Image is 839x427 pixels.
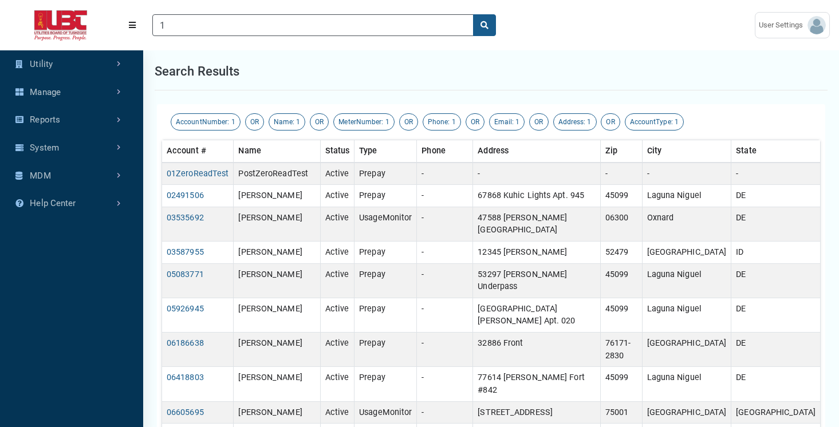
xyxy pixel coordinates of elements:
[452,118,456,126] span: 1
[234,401,320,424] td: [PERSON_NAME]
[234,367,320,401] td: [PERSON_NAME]
[642,401,731,424] td: [GEOGRAPHIC_DATA]
[354,185,417,207] td: Prepay
[167,191,204,200] a: 02491506
[473,298,600,332] td: [GEOGRAPHIC_DATA][PERSON_NAME] Apt. 020
[473,207,600,241] td: 47588 [PERSON_NAME][GEOGRAPHIC_DATA]
[320,333,354,367] td: Active
[417,263,473,298] td: -
[9,10,112,41] img: ALTSK Logo
[630,118,673,126] span: AccountType:
[473,263,600,298] td: 53297 [PERSON_NAME] Underpass
[471,118,479,126] span: OR
[320,367,354,401] td: Active
[231,118,235,126] span: 1
[606,118,615,126] span: OR
[417,207,473,241] td: -
[320,401,354,424] td: Active
[354,367,417,401] td: Prepay
[759,19,808,31] span: User Settings
[167,270,204,279] a: 05083771
[417,140,473,163] th: Phone
[642,242,731,264] td: [GEOGRAPHIC_DATA]
[515,118,519,126] span: 1
[600,298,642,332] td: 45099
[338,118,383,126] span: MeterNumber:
[731,367,821,401] td: DE
[234,207,320,241] td: [PERSON_NAME]
[417,298,473,332] td: -
[600,140,642,163] th: Zip
[600,367,642,401] td: 45099
[473,242,600,264] td: 12345 [PERSON_NAME]
[731,401,821,424] td: [GEOGRAPHIC_DATA]
[354,140,417,163] th: Type
[354,163,417,185] td: Prepay
[600,163,642,185] td: -
[234,242,320,264] td: [PERSON_NAME]
[731,298,821,332] td: DE
[354,298,417,332] td: Prepay
[315,118,324,126] span: OR
[473,163,600,185] td: -
[167,247,204,257] a: 03587955
[274,118,295,126] span: Name:
[642,207,731,241] td: Oxnard
[250,118,259,126] span: OR
[385,118,389,126] span: 1
[234,298,320,332] td: [PERSON_NAME]
[417,367,473,401] td: -
[675,118,679,126] span: 1
[417,333,473,367] td: -
[320,185,354,207] td: Active
[176,118,229,126] span: AccountNumber:
[234,333,320,367] td: [PERSON_NAME]
[473,14,496,36] button: search
[152,14,474,36] input: Search
[600,185,642,207] td: 45099
[234,263,320,298] td: [PERSON_NAME]
[417,242,473,264] td: -
[731,263,821,298] td: DE
[534,118,543,126] span: OR
[642,163,731,185] td: -
[417,185,473,207] td: -
[473,367,600,401] td: 77614 [PERSON_NAME] Fort #842
[473,333,600,367] td: 32886 Front
[320,163,354,185] td: Active
[354,401,417,424] td: UsageMonitor
[167,408,204,417] a: 06605695
[600,333,642,367] td: 76171-2830
[320,242,354,264] td: Active
[234,140,320,163] th: Name
[731,242,821,264] td: ID
[296,118,300,126] span: 1
[320,207,354,241] td: Active
[642,140,731,163] th: City
[642,367,731,401] td: Laguna Niguel
[167,338,204,348] a: 06186638
[234,185,320,207] td: [PERSON_NAME]
[473,401,600,424] td: [STREET_ADDRESS]
[731,163,821,185] td: -
[755,12,830,38] a: User Settings
[354,242,417,264] td: Prepay
[404,118,413,126] span: OR
[320,140,354,163] th: Status
[731,207,821,241] td: DE
[354,207,417,241] td: UsageMonitor
[417,401,473,424] td: -
[558,118,586,126] span: Address:
[642,263,731,298] td: Laguna Niguel
[600,242,642,264] td: 52479
[494,118,514,126] span: Email:
[642,333,731,367] td: [GEOGRAPHIC_DATA]
[354,263,417,298] td: Prepay
[428,118,450,126] span: Phone:
[320,298,354,332] td: Active
[417,163,473,185] td: -
[642,185,731,207] td: Laguna Niguel
[587,118,591,126] span: 1
[167,213,204,223] a: 03535692
[121,15,143,35] button: Menu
